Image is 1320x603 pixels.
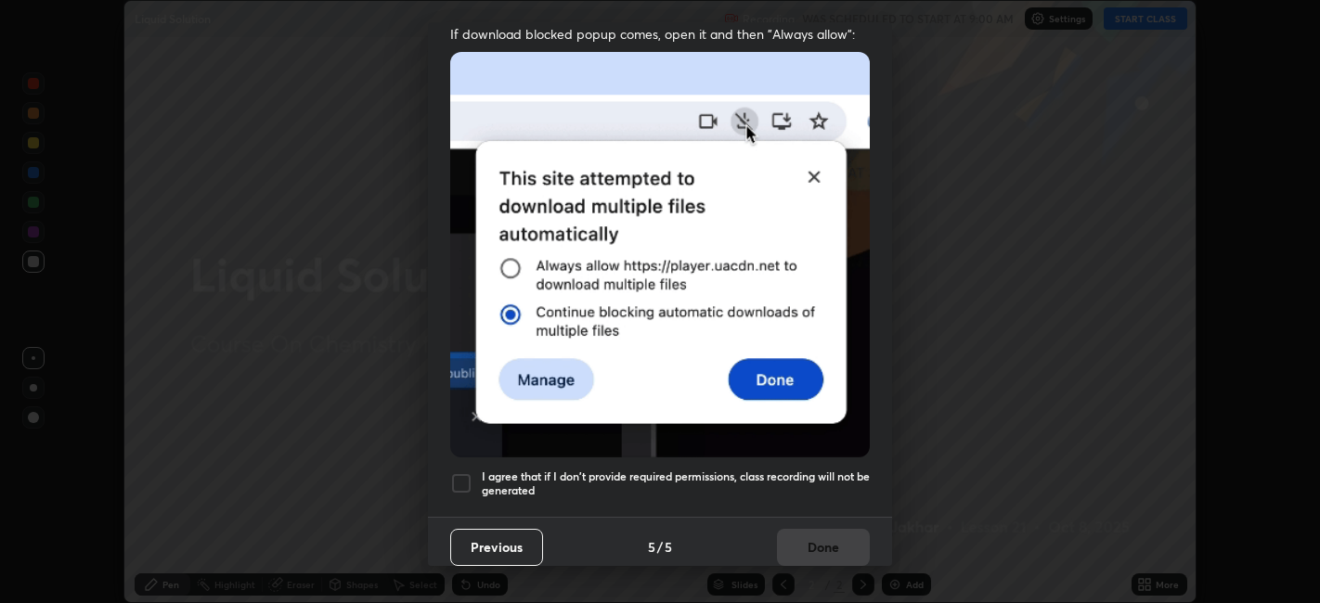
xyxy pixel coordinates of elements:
button: Previous [450,529,543,566]
img: downloads-permission-blocked.gif [450,52,870,457]
h5: I agree that if I don't provide required permissions, class recording will not be generated [482,469,870,498]
span: If download blocked popup comes, open it and then "Always allow": [450,25,870,43]
h4: / [657,537,663,557]
h4: 5 [665,537,672,557]
h4: 5 [648,537,655,557]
